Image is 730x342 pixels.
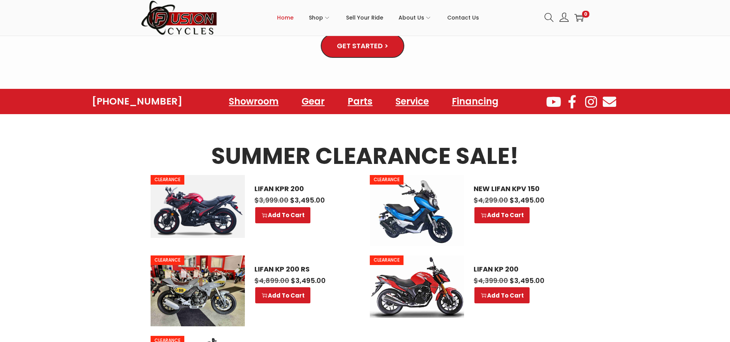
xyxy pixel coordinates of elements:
span: Sell Your Ride [346,8,383,27]
span: CLEARANCE [151,175,184,184]
a: Financing [444,93,506,110]
span: $ [254,276,259,285]
span: $ [510,195,514,205]
span: GET STARTED > [337,43,388,49]
nav: Menu [221,93,506,110]
a: LIFAN KP 200 RS [254,265,351,273]
a: Service [388,93,436,110]
a: CLEARANCE [151,175,245,238]
a: Contact Us [447,0,479,35]
a: Home [277,0,294,35]
span: Home [277,8,294,27]
span: 3,999.00 [254,195,289,205]
a: Select options for “LIFAN KPR 200” [255,207,310,223]
img: NEW LIFAN KPV 150 [370,175,464,246]
span: 3,495.00 [291,276,326,285]
span: $ [290,195,295,205]
a: Select options for “NEW LIFAN KPV 150” [474,207,530,223]
nav: Primary navigation [218,0,539,35]
a: CLEARANCE [151,255,245,326]
span: 3,495.00 [510,195,545,205]
a: GET STARTED > [321,34,404,58]
a: NEW LIFAN KPV 150 [474,185,570,193]
a: Select options for “LIFAN KP 200” [474,287,530,303]
span: Shop [309,8,323,27]
a: Parts [340,93,380,110]
a: LIFAN KPR 200 [254,185,351,193]
span: CLEARANCE [370,255,404,265]
a: CLEARANCE [370,175,464,246]
span: 3,495.00 [510,276,545,285]
span: 4,299.00 [474,195,508,205]
img: LIFAN KPR 200 [151,175,245,238]
a: Sell Your Ride [346,0,383,35]
span: 4,899.00 [254,276,289,285]
a: Showroom [221,93,286,110]
a: CLEARANCE [370,255,464,318]
span: CLEARANCE [370,175,404,184]
a: Shop [309,0,331,35]
span: 3,495.00 [290,195,325,205]
img: LIFAN KP 200 [370,255,464,318]
a: 0 [574,13,584,22]
span: 4,399.00 [474,276,508,285]
span: $ [474,195,478,205]
span: $ [510,276,514,285]
a: About Us [399,0,432,35]
span: Contact Us [447,8,479,27]
span: $ [474,276,478,285]
h3: SUMMER CLEARANCE SALE! [151,145,580,167]
span: $ [254,195,259,205]
a: LIFAN KP 200 [474,265,570,273]
a: Gear [294,93,332,110]
a: Select options for “LIFAN KP 200 RS” [255,287,310,303]
img: LIFAN KP 200 RS [151,255,245,326]
span: About Us [399,8,424,27]
span: CLEARANCE [151,255,184,265]
a: [PHONE_NUMBER] [92,96,182,107]
span: $ [291,276,295,285]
